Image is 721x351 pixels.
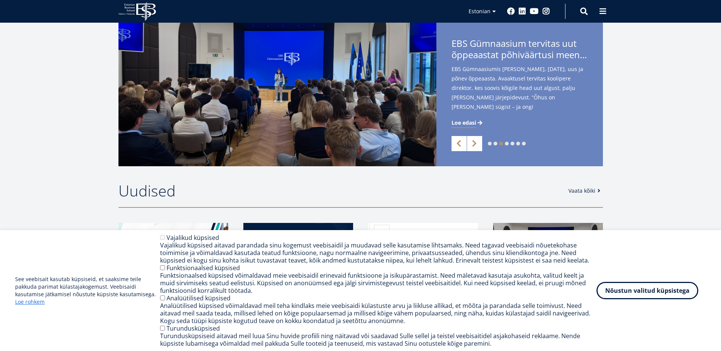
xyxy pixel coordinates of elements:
label: Vajalikud küpsised [167,233,219,242]
div: Funktsionaalsed küpsised võimaldavad meie veebisaidil erinevaid funktsioone ja isikupärastamist. ... [160,272,596,294]
img: Kaidi Neeme, Liis Paemurru, Kristiina Esop [368,223,478,298]
label: Funktsionaalsed küpsised [167,264,240,272]
span: EBS Gümnaasium tervitas uut [452,38,588,63]
a: 5 [511,142,514,145]
h2: Uudised [118,181,561,200]
a: 4 [505,142,509,145]
a: Previous [452,136,467,151]
a: Facebook [507,8,515,15]
a: 6 [516,142,520,145]
a: Youtube [530,8,539,15]
a: 3 [499,142,503,145]
img: a [118,23,436,166]
div: Vajalikud küpsised aitavad parandada sinu kogemust veebisaidil ja muudavad selle kasutamise lihts... [160,241,596,264]
img: a [493,223,603,298]
a: Linkedin [519,8,526,15]
a: 1 [488,142,492,145]
a: Instagram [542,8,550,15]
img: EBS Gümnaasiumi ettevalmistuskursused [118,223,228,298]
label: Analüütilised küpsised [167,294,230,302]
label: Turundusküpsised [167,324,220,332]
button: Nõustun valitud küpsistega [596,282,698,299]
span: õppeaastat põhiväärtusi meenutades [452,49,588,60]
a: 7 [522,142,526,145]
div: Analüütilised küpsised võimaldavad meil teha kindlaks meie veebisaidi külastuste arvu ja liikluse... [160,302,596,325]
div: Turundusküpsiseid aitavad meil luua Sinu huvide profiili ning näitavad või saadavad Sulle sellel ... [160,332,596,347]
a: Vaata kõiki [568,187,603,195]
a: Loe rohkem [15,298,45,306]
span: EBS Gümnaasiumis [PERSON_NAME], [DATE], uus ja põnev õppeaasta. Avaaktusel tervitas koolipere dir... [452,64,588,124]
span: Loe edasi [452,119,476,127]
img: satelliit 49 [243,223,353,298]
p: See veebisait kasutab küpsiseid, et saaksime teile pakkuda parimat külastajakogemust. Veebisaidi ... [15,275,160,306]
a: Next [467,136,482,151]
a: 2 [494,142,497,145]
a: Loe edasi [452,119,484,127]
